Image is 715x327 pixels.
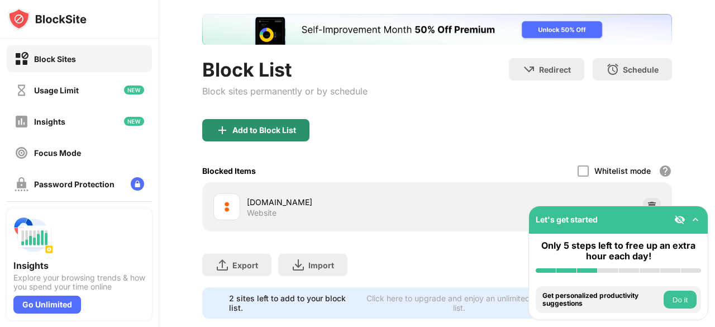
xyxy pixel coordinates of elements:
[536,240,701,262] div: Only 5 steps left to free up an extra hour each day!
[220,200,233,214] img: favicons
[124,86,144,94] img: new-icon.svg
[202,86,368,97] div: Block sites permanently or by schedule
[13,215,54,255] img: push-insights.svg
[13,273,145,291] div: Explore your browsing trends & how you spend your time online
[8,8,87,30] img: logo-blocksite.svg
[15,115,28,129] img: insights-off.svg
[13,296,81,314] div: Go Unlimited
[247,196,437,208] div: [DOMAIN_NAME]
[202,14,672,45] iframe: Banner
[594,166,651,176] div: Whitelist mode
[34,54,76,64] div: Block Sites
[34,117,65,126] div: Insights
[15,177,28,191] img: password-protection-off.svg
[542,292,661,308] div: Get personalized productivity suggestions
[124,117,144,126] img: new-icon.svg
[674,214,685,225] img: eye-not-visible.svg
[34,148,81,158] div: Focus Mode
[15,146,28,160] img: focus-off.svg
[202,58,368,81] div: Block List
[247,208,277,218] div: Website
[13,260,145,271] div: Insights
[15,52,28,66] img: block-on.svg
[623,65,659,74] div: Schedule
[536,215,598,224] div: Let's get started
[34,179,115,189] div: Password Protection
[363,293,555,312] div: Click here to upgrade and enjoy an unlimited block list.
[232,260,258,270] div: Export
[229,293,356,312] div: 2 sites left to add to your block list.
[664,291,697,309] button: Do it
[131,177,144,191] img: lock-menu.svg
[202,166,256,176] div: Blocked Items
[15,83,28,97] img: time-usage-off.svg
[34,86,79,95] div: Usage Limit
[539,65,571,74] div: Redirect
[232,126,296,135] div: Add to Block List
[690,214,701,225] img: omni-setup-toggle.svg
[308,260,334,270] div: Import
